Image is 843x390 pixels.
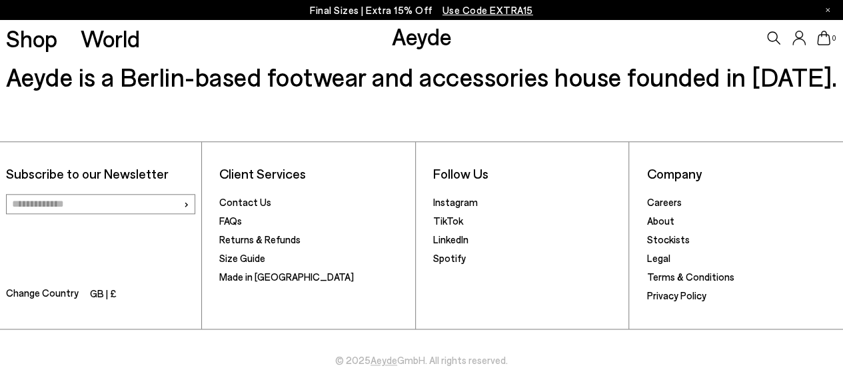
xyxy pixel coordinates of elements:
a: LinkedIn [433,233,468,245]
span: 0 [830,35,837,42]
a: About [647,215,674,227]
a: Aeyde [391,22,451,50]
span: › [183,194,189,213]
a: Returns & Refunds [219,233,301,245]
a: Contact Us [219,196,271,208]
li: Client Services [219,165,409,182]
span: Change Country [6,285,79,304]
li: Company [647,165,838,182]
a: Spotify [433,252,466,264]
a: Shop [6,27,57,50]
p: Final Sizes | Extra 15% Off [310,2,533,19]
p: Subscribe to our Newsletter [6,165,196,182]
h3: Aeyde is a Berlin-based footwear and accessories house founded in [DATE]. [6,58,838,95]
a: Size Guide [219,252,265,264]
a: FAQs [219,215,242,227]
a: Instagram [433,196,478,208]
a: Legal [647,252,670,264]
li: Follow Us [433,165,623,182]
a: Stockists [647,233,690,245]
a: Privacy Policy [647,289,706,301]
a: 0 [817,31,830,45]
a: Terms & Conditions [647,271,734,283]
a: World [81,27,140,50]
a: TikTok [433,215,463,227]
a: Careers [647,196,682,208]
span: Navigate to /collections/ss25-final-sizes [442,4,533,16]
a: Aeyde [371,354,397,366]
li: GB | £ [90,285,117,304]
a: Made in [GEOGRAPHIC_DATA] [219,271,354,283]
